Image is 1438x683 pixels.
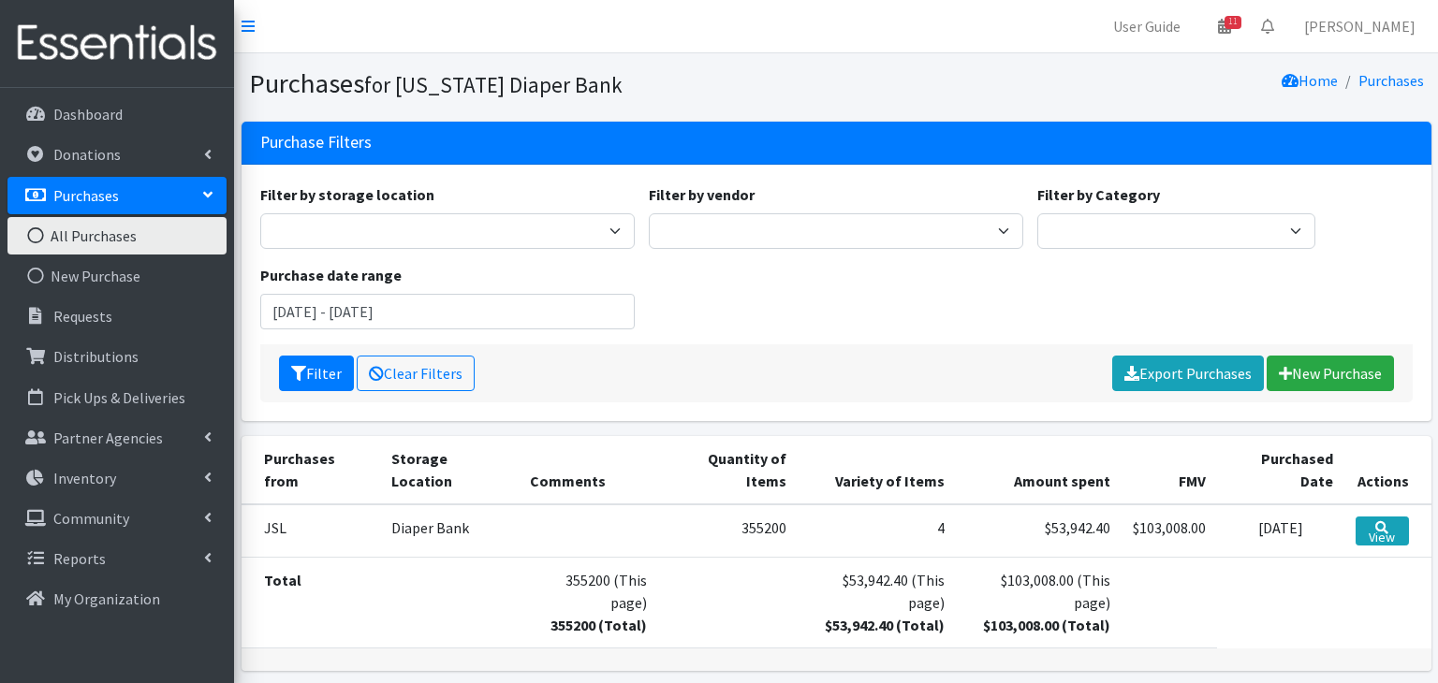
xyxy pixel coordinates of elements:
[798,436,956,504] th: Variety of Items
[7,459,227,497] a: Inventory
[1203,7,1246,45] a: 11
[649,183,755,206] label: Filter by vendor
[956,436,1122,504] th: Amount spent
[264,571,301,589] strong: Total
[1122,504,1217,558] td: $103,008.00
[7,257,227,295] a: New Purchase
[242,436,381,504] th: Purchases from
[798,557,956,647] td: $53,942.40 (This page)
[53,429,163,447] p: Partner Agencies
[956,557,1122,647] td: $103,008.00 (This page)
[1225,16,1241,29] span: 11
[658,436,798,504] th: Quantity of Items
[7,338,227,375] a: Distributions
[357,356,475,391] a: Clear Filters
[1358,71,1424,90] a: Purchases
[380,436,518,504] th: Storage Location
[7,12,227,75] img: HumanEssentials
[380,504,518,558] td: Diaper Bank
[825,616,945,634] strong: $53,942.40 (Total)
[1217,504,1344,558] td: [DATE]
[1217,436,1344,504] th: Purchased Date
[519,436,658,504] th: Comments
[260,294,635,329] input: January 1, 2011 - December 31, 2011
[7,95,227,133] a: Dashboard
[53,509,129,528] p: Community
[1267,356,1394,391] a: New Purchase
[7,379,227,416] a: Pick Ups & Deliveries
[260,264,402,286] label: Purchase date range
[1122,436,1217,504] th: FMV
[260,133,372,153] h3: Purchase Filters
[53,589,160,608] p: My Organization
[364,71,623,98] small: for [US_STATE] Diaper Bank
[1098,7,1196,45] a: User Guide
[1344,436,1431,504] th: Actions
[53,388,185,407] p: Pick Ups & Deliveries
[658,504,798,558] td: 355200
[249,67,829,100] h1: Purchases
[1282,71,1338,90] a: Home
[53,347,139,366] p: Distributions
[1356,516,1409,545] a: View
[53,186,119,205] p: Purchases
[53,145,121,164] p: Donations
[7,136,227,173] a: Donations
[53,469,116,487] p: Inventory
[519,557,658,647] td: 355200 (This page)
[53,105,123,124] p: Dashboard
[7,298,227,335] a: Requests
[798,504,956,558] td: 4
[7,580,227,618] a: My Organization
[1037,183,1160,206] label: Filter by Category
[53,307,112,326] p: Requests
[550,616,647,634] strong: 355200 (Total)
[7,540,227,577] a: Reports
[1289,7,1431,45] a: [PERSON_NAME]
[53,549,106,568] p: Reports
[260,183,434,206] label: Filter by storage location
[983,616,1110,634] strong: $103,008.00 (Total)
[1112,356,1264,391] a: Export Purchases
[956,504,1122,558] td: $53,942.40
[279,356,354,391] button: Filter
[7,500,227,537] a: Community
[7,177,227,214] a: Purchases
[7,217,227,254] a: All Purchases
[7,419,227,457] a: Partner Agencies
[242,504,381,558] td: JSL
